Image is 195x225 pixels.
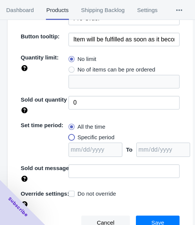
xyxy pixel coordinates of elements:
[137,0,158,20] span: Settings
[78,66,155,73] span: No of items can be pre ordered
[46,0,69,20] span: Products
[21,165,71,171] span: Sold out message:
[126,146,133,153] span: To
[78,123,105,131] span: All the time
[7,196,29,218] span: Subscribe
[21,96,67,103] span: Sold out quantity
[21,122,63,128] span: Set time period:
[6,0,34,20] span: Dashboard
[164,0,195,20] button: More tabs
[78,55,96,63] span: No limit
[81,0,125,20] span: Shipping Backlog
[78,134,114,141] span: Specific period
[21,54,59,61] span: Quantity limit:
[78,190,116,198] span: Do not override
[21,33,59,40] span: Button tooltip:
